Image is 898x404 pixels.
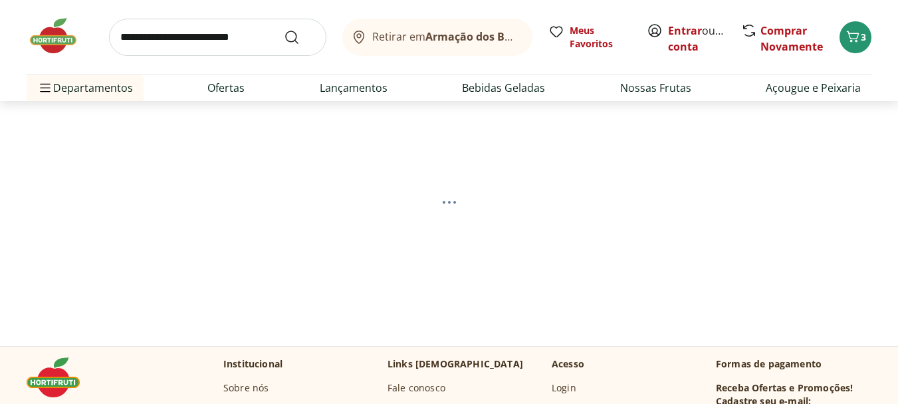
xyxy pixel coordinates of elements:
[570,24,631,51] span: Meus Favoritos
[716,357,871,371] p: Formas de pagamento
[760,23,823,54] a: Comprar Novamente
[716,381,853,395] h3: Receba Ofertas e Promoções!
[552,381,576,395] a: Login
[388,381,445,395] a: Fale conosco
[388,357,523,371] p: Links [DEMOGRAPHIC_DATA]
[668,23,702,38] a: Entrar
[668,23,741,54] a: Criar conta
[109,19,326,56] input: search
[861,31,866,43] span: 3
[27,357,93,397] img: Hortifruti
[668,23,727,55] span: ou
[548,24,631,51] a: Meus Favoritos
[223,381,269,395] a: Sobre nós
[840,21,871,53] button: Carrinho
[37,72,53,104] button: Menu
[320,80,388,96] a: Lançamentos
[462,80,545,96] a: Bebidas Geladas
[37,72,133,104] span: Departamentos
[620,80,691,96] a: Nossas Frutas
[207,80,245,96] a: Ofertas
[552,357,584,371] p: Acesso
[223,357,282,371] p: Institucional
[27,16,93,56] img: Hortifruti
[342,19,532,56] button: Retirar emArmação dos Búzios/RJ
[766,80,861,96] a: Açougue e Peixaria
[425,29,548,44] b: Armação dos Búzios/RJ
[284,29,316,45] button: Submit Search
[372,31,519,43] span: Retirar em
